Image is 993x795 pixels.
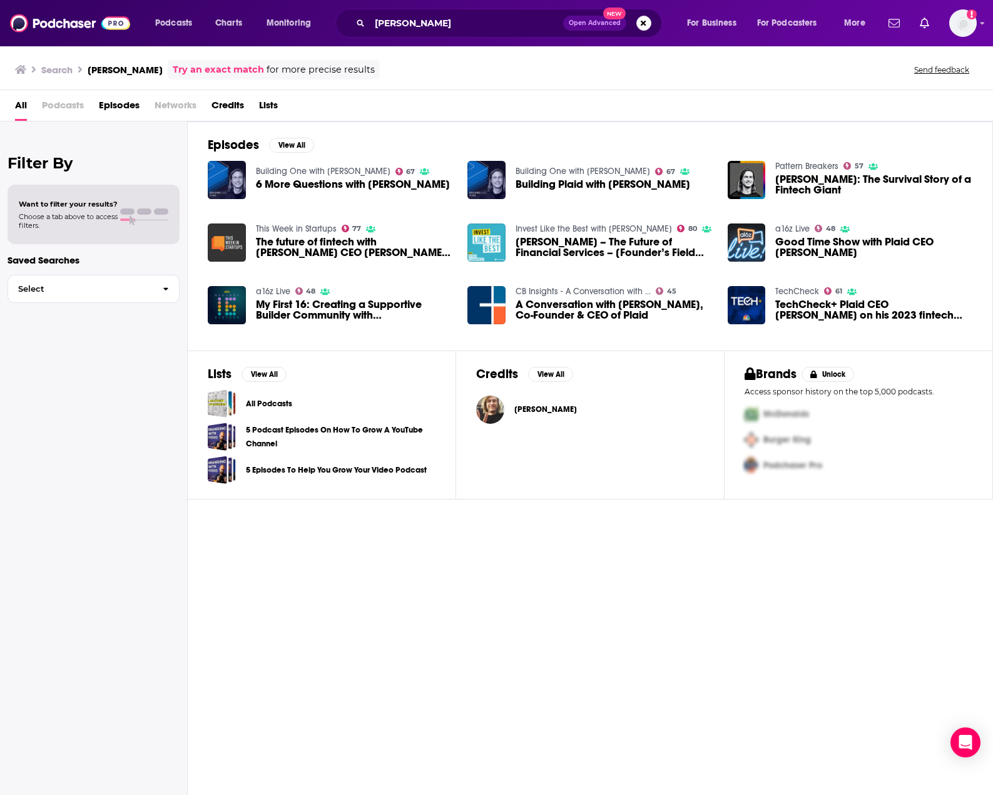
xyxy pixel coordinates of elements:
p: Access sponsor history on the top 5,000 podcasts. [745,387,972,396]
div: Search podcasts, credits, & more... [347,9,674,38]
span: Podchaser Pro [763,460,822,471]
img: The future of fintech with Plaid CEO Zach Perret | E1818 [208,223,246,262]
span: For Business [687,14,736,32]
a: Podchaser - Follow, Share and Rate Podcasts [10,11,130,35]
img: Zach Perret – The Future of Financial Services – [Founder’s Field Guide, EP.13] [467,223,506,262]
img: Third Pro Logo [740,453,763,478]
button: Unlock [802,367,855,382]
button: View All [242,367,287,382]
a: 67 [395,168,415,175]
h2: Brands [745,366,797,382]
button: Open AdvancedNew [563,16,626,31]
img: TechCheck+ Plaid CEO Zach Perret on his 2023 fintech predictions 1/24/23 [728,286,766,324]
button: Zach PerretZach Perret [476,389,704,429]
a: Credits [211,95,244,121]
span: Networks [155,95,196,121]
a: Building Plaid with Zach Perret [516,179,690,190]
a: Try an exact match [173,63,264,77]
a: The future of fintech with Plaid CEO Zach Perret | E1818 [256,237,453,258]
a: Pattern Breakers [775,161,838,172]
div: Open Intercom Messenger [950,727,980,757]
button: Select [8,275,180,303]
button: open menu [258,13,327,33]
span: Podcasts [42,95,84,121]
span: Podcasts [155,14,192,32]
a: 67 [655,168,675,175]
a: All Podcasts [208,389,236,418]
span: 61 [835,289,842,294]
img: 6 More Questions with Zach Perret [208,161,246,199]
a: Episodes [99,95,140,121]
button: Send feedback [910,64,973,75]
h2: Lists [208,366,232,382]
span: 48 [306,289,315,294]
a: Zach Perret [514,404,577,414]
a: Zach Perret: The Survival Story of a Fintech Giant [775,174,972,195]
img: Zach Perret [476,396,504,424]
a: Building One with Tomer Cohen [516,166,650,177]
a: EpisodesView All [208,137,314,153]
span: New [603,8,626,19]
h3: Search [41,64,73,76]
span: 67 [406,169,415,175]
span: Select [8,285,153,293]
span: [PERSON_NAME] – The Future of Financial Services – [Founder’s Field Guide, EP.13] [516,237,713,258]
a: 5 Podcast Episodes On How To Grow A YouTube Channel [208,423,236,451]
span: 80 [688,226,697,232]
a: All [15,95,27,121]
a: Show notifications dropdown [915,13,934,34]
h2: Credits [476,366,518,382]
span: [PERSON_NAME]: The Survival Story of a Fintech Giant [775,174,972,195]
a: 5 Episodes To Help You Grow Your Video Podcast [246,463,427,477]
span: Choose a tab above to access filters. [19,212,118,230]
a: My First 16: Creating a Supportive Builder Community with Plaid's Zach Perret [256,299,453,321]
a: Good Time Show with Plaid CEO Zach Perret [775,237,972,258]
button: open menu [749,13,835,33]
a: 6 More Questions with Zach Perret [256,179,450,190]
a: 80 [677,225,697,232]
img: User Profile [949,9,977,37]
span: for more precise results [267,63,375,77]
span: 5 Episodes To Help You Grow Your Video Podcast [208,456,236,484]
a: Lists [259,95,278,121]
a: 45 [656,287,676,295]
span: For Podcasters [757,14,817,32]
img: Building Plaid with Zach Perret [467,161,506,199]
button: open menu [146,13,208,33]
a: TechCheck+ Plaid CEO Zach Perret on his 2023 fintech predictions 1/24/23 [775,299,972,321]
button: Show profile menu [949,9,977,37]
span: Burger King [763,434,811,445]
a: Show notifications dropdown [884,13,905,34]
button: open menu [835,13,881,33]
a: Charts [207,13,250,33]
a: CreditsView All [476,366,573,382]
span: Open Advanced [569,20,621,26]
a: a16z Live [775,223,810,234]
span: 48 [826,226,835,232]
span: Monitoring [267,14,311,32]
h3: [PERSON_NAME] [88,64,163,76]
a: 77 [342,225,362,232]
a: Zach Perret – The Future of Financial Services – [Founder’s Field Guide, EP.13] [516,237,713,258]
a: 5 Podcast Episodes On How To Grow A YouTube Channel [246,423,435,451]
span: My First 16: Creating a Supportive Builder Community with [PERSON_NAME]'s [PERSON_NAME] [256,299,453,321]
img: Good Time Show with Plaid CEO Zach Perret [728,223,766,262]
button: View All [269,138,314,153]
img: First Pro Logo [740,401,763,427]
a: All Podcasts [246,397,292,411]
span: More [844,14,865,32]
input: Search podcasts, credits, & more... [370,13,563,33]
span: 67 [666,169,675,175]
img: A Conversation with Zach Perret, Co-Founder & CEO of Plaid [467,286,506,324]
a: a16z Live [256,286,290,297]
a: My First 16: Creating a Supportive Builder Community with Plaid's Zach Perret [208,286,246,324]
img: Second Pro Logo [740,427,763,453]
